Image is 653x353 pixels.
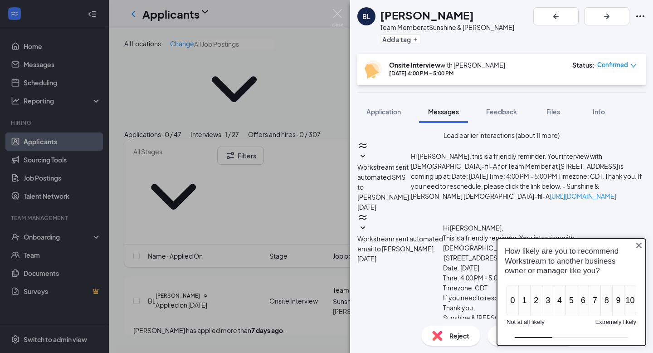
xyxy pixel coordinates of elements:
[389,60,505,69] div: with [PERSON_NAME]
[572,60,595,69] div: Status :
[551,11,561,22] svg: ArrowLeftNew
[550,192,616,200] a: [URL][DOMAIN_NAME]
[597,60,628,69] span: Confirmed
[357,163,411,201] span: Workstream sent automated SMS to [PERSON_NAME].
[490,231,653,353] iframe: Sprig User Feedback Dialog
[443,263,646,293] p: Date: [DATE] Time: 4:00 PM - 5:00 PM Timezone: CDT
[584,7,629,25] button: ArrowRight
[357,140,368,151] svg: WorkstreamLogo
[380,7,474,23] h1: [PERSON_NAME]
[411,152,642,200] span: Hi [PERSON_NAME], this is a friendly reminder. Your interview with [DEMOGRAPHIC_DATA]-fil-A for T...
[443,303,646,313] p: Thank you,
[593,108,605,116] span: Info
[357,202,376,212] span: [DATE]
[413,37,418,42] svg: Plus
[443,313,646,323] p: Sunshine & [PERSON_NAME] [DEMOGRAPHIC_DATA]-fil-A
[357,212,368,223] svg: WorkstreamLogo
[389,61,440,69] b: Onsite Interview
[357,235,443,253] span: Workstream sent automated email to [PERSON_NAME].
[443,223,646,233] p: Hi [PERSON_NAME],
[533,7,579,25] button: ArrowLeftNew
[546,108,560,116] span: Files
[357,254,376,264] span: [DATE]
[601,11,612,22] svg: ArrowRight
[443,130,560,140] button: Load earlier interactions (about 11 more)
[366,108,401,116] span: Application
[357,151,368,162] svg: SmallChevronDown
[443,293,646,303] p: If you need to reschedule, please click here
[486,108,517,116] span: Feedback
[380,23,514,32] div: Team Member at Sunshine & [PERSON_NAME]
[449,331,469,341] span: Reject
[443,233,646,263] p: This is a friendly reminder. Your interview with [DEMOGRAPHIC_DATA]-fil-A for Team Member at [STR...
[362,12,370,21] div: BL
[389,69,505,77] div: [DATE] 4:00 PM - 5:00 PM
[630,63,637,69] span: down
[380,34,420,44] button: PlusAdd a tag
[428,108,459,116] span: Messages
[357,223,368,234] svg: SmallChevronDown
[635,11,646,22] svg: Ellipses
